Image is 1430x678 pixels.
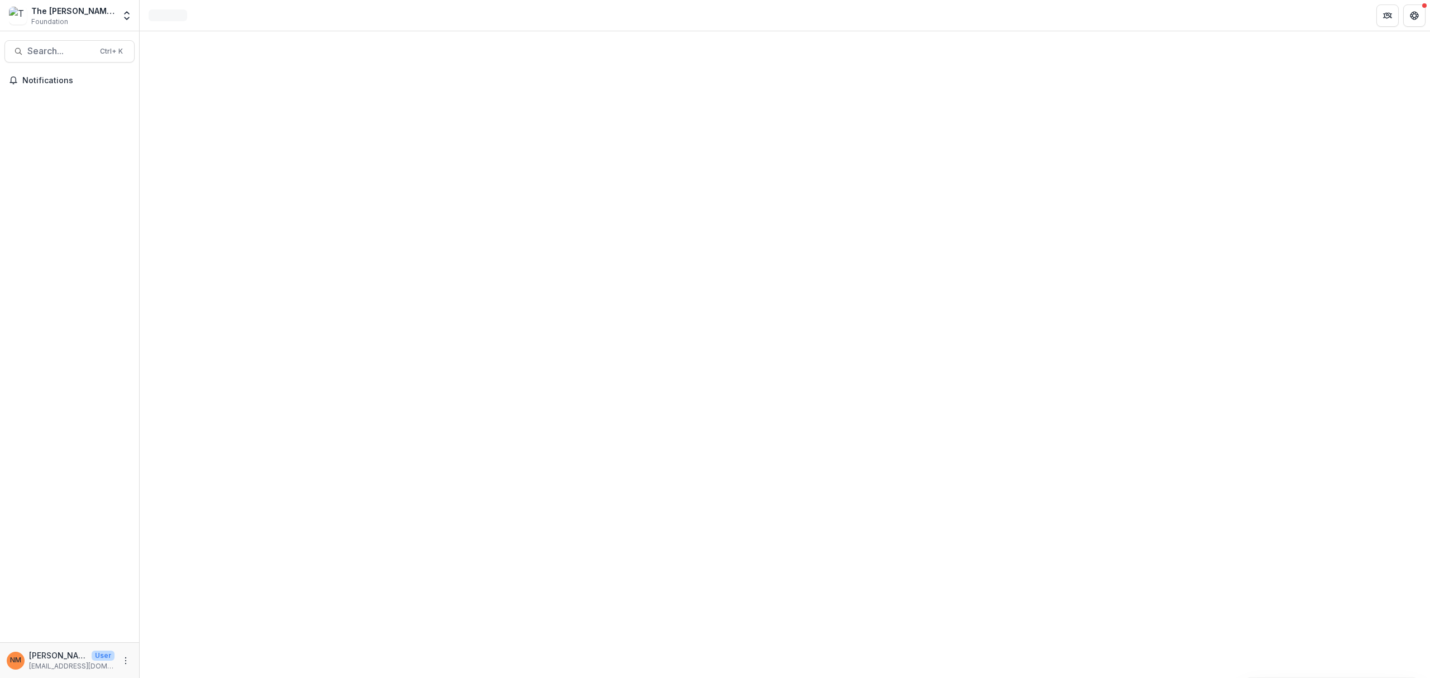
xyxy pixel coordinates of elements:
[27,46,93,56] span: Search...
[4,71,135,89] button: Notifications
[29,661,115,671] p: [EMAIL_ADDRESS][DOMAIN_NAME]
[22,76,130,85] span: Notifications
[4,40,135,63] button: Search...
[10,657,21,664] div: Naomie Macena
[31,17,68,27] span: Foundation
[1376,4,1399,27] button: Partners
[92,651,115,661] p: User
[119,4,135,27] button: Open entity switcher
[119,654,132,667] button: More
[29,650,87,661] p: [PERSON_NAME]
[31,5,115,17] div: The [PERSON_NAME] and [PERSON_NAME] Charitable Foundation
[9,7,27,25] img: The Russell and Jane Stern Charitable Foundation
[1403,4,1426,27] button: Get Help
[98,45,125,58] div: Ctrl + K
[144,7,192,23] nav: breadcrumb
